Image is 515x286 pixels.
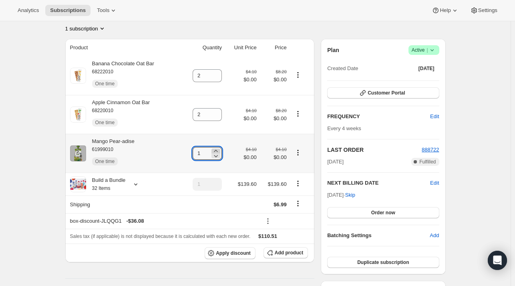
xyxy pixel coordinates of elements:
button: Shipping actions [292,199,304,208]
div: Build a Bundle [86,176,126,192]
span: Fulfilled [419,159,436,165]
span: Tools [97,7,109,14]
span: $0.00 [243,153,257,161]
span: Add product [275,250,303,256]
h2: FREQUENCY [327,113,430,121]
h2: Plan [327,46,339,54]
button: Order now [327,207,439,218]
button: Subscriptions [45,5,91,16]
button: Duplicate subscription [327,257,439,268]
span: Customer Portal [368,90,405,96]
button: Tools [92,5,122,16]
small: $4.10 [246,108,257,113]
span: [DATE] [327,158,344,166]
span: Analytics [18,7,39,14]
span: $0.00 [243,76,257,84]
th: Product [65,39,181,56]
span: | [426,47,428,53]
small: 68220010 [92,108,113,113]
button: Edit [425,110,444,123]
small: 68222010 [92,69,113,75]
button: Add product [264,247,308,258]
span: $0.00 [262,115,287,123]
button: Apply discount [205,247,255,259]
img: product img [70,145,86,161]
button: Skip [340,189,360,201]
th: Unit Price [224,39,259,56]
img: product img [70,68,86,84]
div: box-discount-JLQQG1 [70,217,257,225]
span: Edit [430,113,439,121]
button: Edit [430,179,439,187]
span: - $36.08 [126,217,144,225]
span: $110.51 [258,233,277,239]
div: Open Intercom Messenger [488,251,507,270]
th: Quantity [181,39,224,56]
span: One time [95,158,115,165]
button: Add [425,229,444,242]
a: 888722 [422,147,439,153]
h2: NEXT BILLING DATE [327,179,430,187]
span: Settings [478,7,497,14]
small: $4.10 [276,147,287,152]
span: $0.00 [262,76,287,84]
h6: Batching Settings [327,232,430,240]
span: $0.00 [262,153,287,161]
small: 32 Items [92,185,111,191]
small: $8.20 [276,108,287,113]
span: $139.60 [238,181,257,187]
button: Product actions [292,109,304,118]
button: Product actions [292,148,304,157]
h2: LAST ORDER [327,146,422,154]
button: Analytics [13,5,44,16]
span: $0.00 [243,115,257,123]
button: Product actions [65,24,106,32]
span: One time [95,81,115,87]
button: Customer Portal [327,87,439,99]
span: Order now [371,209,395,216]
button: Product actions [292,179,304,188]
span: Help [440,7,451,14]
button: Settings [465,5,502,16]
button: Product actions [292,70,304,79]
small: $8.20 [276,69,287,74]
th: Price [259,39,289,56]
button: 888722 [422,146,439,154]
small: 61999010 [92,147,113,152]
span: One time [95,119,115,126]
span: Duplicate subscription [357,259,409,266]
span: Created Date [327,64,358,73]
div: Banana Chocolate Oat Bar [86,60,154,92]
span: Sales tax (if applicable) is not displayed because it is calculated with each new order. [70,234,251,239]
small: $4.10 [246,147,257,152]
span: [DATE] · [327,192,355,198]
span: Active [412,46,436,54]
th: Shipping [65,195,181,213]
span: $6.99 [274,201,287,207]
span: Apply discount [216,250,251,256]
span: Skip [345,191,355,199]
button: Help [427,5,463,16]
span: Every 4 weeks [327,125,361,131]
img: product img [70,107,86,123]
button: [DATE] [414,63,439,74]
span: Add [430,232,439,240]
div: Mango Pear-adise [86,137,135,169]
div: Apple Cinnamon Oat Bar [86,99,150,131]
small: $4.10 [246,69,257,74]
span: $139.60 [268,181,287,187]
span: [DATE] [418,65,435,72]
span: Subscriptions [50,7,86,14]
